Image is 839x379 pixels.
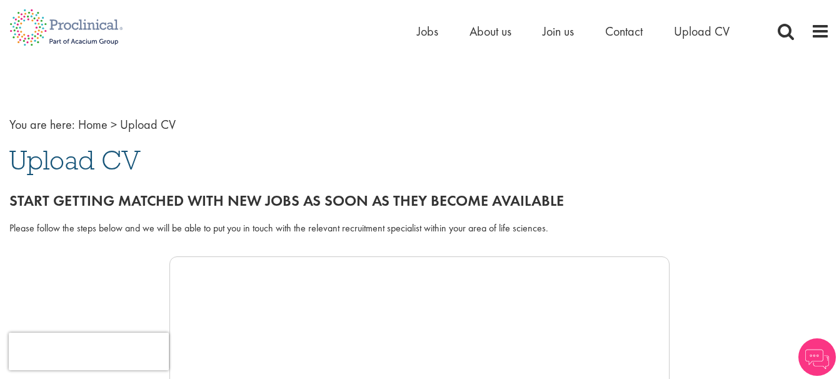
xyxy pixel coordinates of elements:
[605,23,643,39] a: Contact
[798,338,836,376] img: Chatbot
[9,221,830,236] div: Please follow the steps below and we will be able to put you in touch with the relevant recruitme...
[120,116,176,133] span: Upload CV
[470,23,511,39] a: About us
[543,23,574,39] a: Join us
[674,23,730,39] a: Upload CV
[9,193,830,209] h2: Start getting matched with new jobs as soon as they become available
[9,116,75,133] span: You are here:
[111,116,117,133] span: >
[78,116,108,133] a: breadcrumb link
[417,23,438,39] a: Jobs
[9,143,141,177] span: Upload CV
[9,333,169,370] iframe: reCAPTCHA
